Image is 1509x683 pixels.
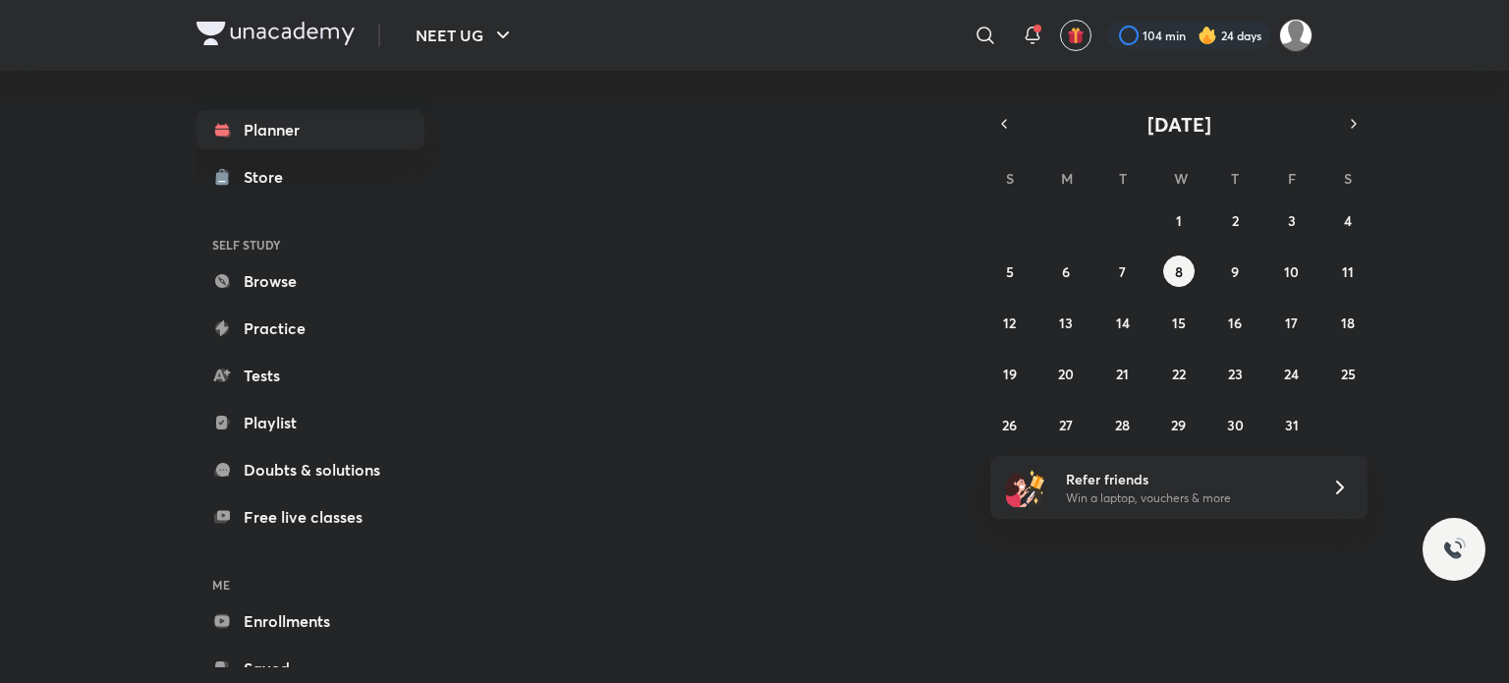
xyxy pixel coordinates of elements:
[1176,211,1182,230] abbr: October 1, 2025
[404,16,527,55] button: NEET UG
[1061,169,1073,188] abbr: Monday
[1116,313,1130,332] abbr: October 14, 2025
[1066,469,1308,489] h6: Refer friends
[1116,365,1129,383] abbr: October 21, 2025
[1172,365,1186,383] abbr: October 22, 2025
[1163,307,1195,338] button: October 15, 2025
[1006,169,1014,188] abbr: Sunday
[244,165,295,189] div: Store
[994,409,1026,440] button: October 26, 2025
[1288,211,1296,230] abbr: October 3, 2025
[196,497,424,537] a: Free live classes
[1219,204,1251,236] button: October 2, 2025
[1062,262,1070,281] abbr: October 6, 2025
[1003,313,1016,332] abbr: October 12, 2025
[1231,262,1239,281] abbr: October 9, 2025
[1231,169,1239,188] abbr: Thursday
[1344,211,1352,230] abbr: October 4, 2025
[1276,256,1308,287] button: October 10, 2025
[1228,365,1243,383] abbr: October 23, 2025
[994,307,1026,338] button: October 12, 2025
[1067,27,1085,44] img: avatar
[1018,110,1340,138] button: [DATE]
[1276,358,1308,389] button: October 24, 2025
[1341,365,1356,383] abbr: October 25, 2025
[1276,204,1308,236] button: October 3, 2025
[1003,365,1017,383] abbr: October 19, 2025
[196,110,424,149] a: Planner
[196,228,424,261] h6: SELF STUDY
[196,356,424,395] a: Tests
[1006,262,1014,281] abbr: October 5, 2025
[1228,313,1242,332] abbr: October 16, 2025
[1066,489,1308,507] p: Win a laptop, vouchers & more
[1288,169,1296,188] abbr: Friday
[1219,307,1251,338] button: October 16, 2025
[1107,307,1139,338] button: October 14, 2025
[1115,416,1130,434] abbr: October 28, 2025
[196,450,424,489] a: Doubts & solutions
[1442,538,1466,561] img: ttu
[1344,169,1352,188] abbr: Saturday
[1342,262,1354,281] abbr: October 11, 2025
[1107,409,1139,440] button: October 28, 2025
[1219,358,1251,389] button: October 23, 2025
[1198,26,1217,45] img: streak
[1284,365,1299,383] abbr: October 24, 2025
[1332,204,1364,236] button: October 4, 2025
[1163,409,1195,440] button: October 29, 2025
[1232,211,1239,230] abbr: October 2, 2025
[994,358,1026,389] button: October 19, 2025
[1219,409,1251,440] button: October 30, 2025
[1050,358,1082,389] button: October 20, 2025
[1174,169,1188,188] abbr: Wednesday
[1163,204,1195,236] button: October 1, 2025
[1279,19,1313,52] img: surabhi
[1059,416,1073,434] abbr: October 27, 2025
[1163,256,1195,287] button: October 8, 2025
[1107,358,1139,389] button: October 21, 2025
[1060,20,1091,51] button: avatar
[1172,313,1186,332] abbr: October 15, 2025
[1119,262,1126,281] abbr: October 7, 2025
[1002,416,1017,434] abbr: October 26, 2025
[1147,111,1211,138] span: [DATE]
[1332,358,1364,389] button: October 25, 2025
[1341,313,1355,332] abbr: October 18, 2025
[1059,313,1073,332] abbr: October 13, 2025
[1050,307,1082,338] button: October 13, 2025
[1107,256,1139,287] button: October 7, 2025
[1175,262,1183,281] abbr: October 8, 2025
[196,601,424,641] a: Enrollments
[1219,256,1251,287] button: October 9, 2025
[1285,416,1299,434] abbr: October 31, 2025
[1050,409,1082,440] button: October 27, 2025
[1058,365,1074,383] abbr: October 20, 2025
[196,22,355,50] a: Company Logo
[1284,262,1299,281] abbr: October 10, 2025
[1119,169,1127,188] abbr: Tuesday
[196,22,355,45] img: Company Logo
[196,568,424,601] h6: ME
[1171,416,1186,434] abbr: October 29, 2025
[1163,358,1195,389] button: October 22, 2025
[1332,256,1364,287] button: October 11, 2025
[196,157,424,197] a: Store
[196,403,424,442] a: Playlist
[196,309,424,348] a: Practice
[1276,409,1308,440] button: October 31, 2025
[1050,256,1082,287] button: October 6, 2025
[994,256,1026,287] button: October 5, 2025
[1276,307,1308,338] button: October 17, 2025
[1227,416,1244,434] abbr: October 30, 2025
[1332,307,1364,338] button: October 18, 2025
[1006,468,1045,507] img: referral
[1285,313,1298,332] abbr: October 17, 2025
[196,261,424,301] a: Browse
